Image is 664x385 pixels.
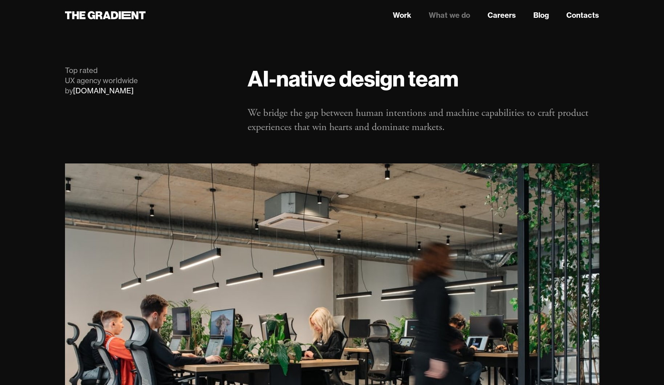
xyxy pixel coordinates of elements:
a: Blog [533,10,549,21]
p: We bridge the gap between human intentions and machine capabilities to craft product experiences ... [248,106,599,134]
a: Contacts [566,10,599,21]
div: Top rated UX agency worldwide by [65,65,233,96]
h1: AI-native design team [248,65,599,92]
a: What we do [429,10,470,21]
a: Careers [488,10,516,21]
a: Work [393,10,411,21]
a: [DOMAIN_NAME] [73,86,134,95]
